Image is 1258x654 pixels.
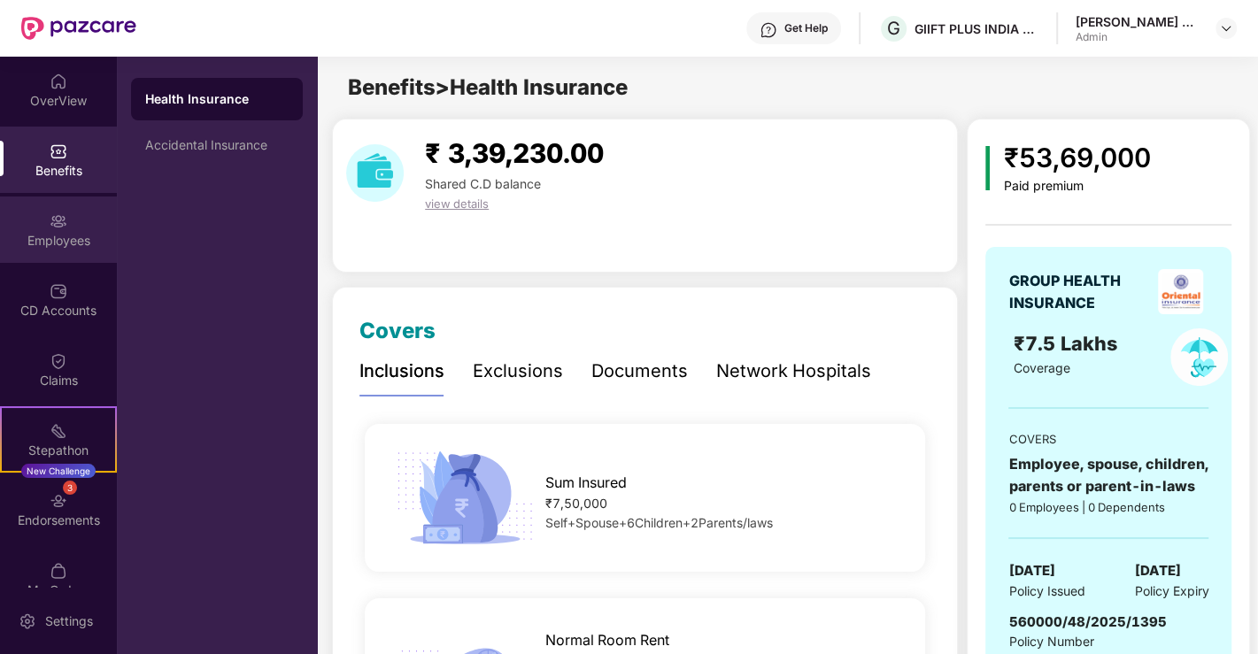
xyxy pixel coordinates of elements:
[1014,332,1123,355] span: ₹7.5 Lakhs
[1008,430,1208,448] div: COVERS
[1008,270,1152,314] div: GROUP HEALTH INSURANCE
[63,481,77,495] div: 3
[545,515,773,530] span: Self+Spouse+6Children+2Parents/laws
[19,612,36,630] img: svg+xml;base64,PHN2ZyBpZD0iU2V0dGluZy0yMHgyMCIgeG1sbnM9Imh0dHA6Ly93d3cudzMub3JnLzIwMDAvc3ZnIiB3aW...
[2,442,115,459] div: Stepathon
[359,358,444,385] div: Inclusions
[1008,613,1166,630] span: 560000/48/2025/1395
[50,142,67,160] img: svg+xml;base64,PHN2ZyBpZD0iQmVuZWZpdHMiIHhtbG5zPSJodHRwOi8vd3d3LnczLm9yZy8yMDAwL3N2ZyIgd2lkdGg9Ij...
[473,358,563,385] div: Exclusions
[915,20,1038,37] div: GIIFT PLUS INDIA PRIVATE LIMITED
[145,90,289,108] div: Health Insurance
[50,422,67,440] img: svg+xml;base64,PHN2ZyB4bWxucz0iaHR0cDovL3d3dy53My5vcmcvMjAwMC9zdmciIHdpZHRoPSIyMSIgaGVpZ2h0PSIyMC...
[425,137,604,169] span: ₹ 3,39,230.00
[1158,269,1203,314] img: insurerLogo
[390,446,539,550] img: icon
[1008,581,1084,601] span: Policy Issued
[1134,560,1180,581] span: [DATE]
[50,492,67,510] img: svg+xml;base64,PHN2ZyBpZD0iRW5kb3JzZW1lbnRzIiB4bWxucz0iaHR0cDovL3d3dy53My5vcmcvMjAwMC9zdmciIHdpZH...
[40,612,98,630] div: Settings
[1134,581,1208,601] span: Policy Expiry
[346,144,404,202] img: download
[1008,634,1093,649] span: Policy Number
[145,138,289,152] div: Accidental Insurance
[591,358,688,385] div: Documents
[425,176,541,191] span: Shared C.D balance
[1219,21,1233,35] img: svg+xml;base64,PHN2ZyBpZD0iRHJvcGRvd24tMzJ4MzIiIHhtbG5zPSJodHRwOi8vd3d3LnczLm9yZy8yMDAwL3N2ZyIgd2...
[50,562,67,580] img: svg+xml;base64,PHN2ZyBpZD0iTXlfT3JkZXJzIiBkYXRhLW5hbWU9Ik15IE9yZGVycyIgeG1sbnM9Imh0dHA6Ly93d3cudz...
[50,282,67,300] img: svg+xml;base64,PHN2ZyBpZD0iQ0RfQWNjb3VudHMiIGRhdGEtbmFtZT0iQ0QgQWNjb3VudHMiIHhtbG5zPSJodHRwOi8vd3...
[1004,137,1151,179] div: ₹53,69,000
[1170,328,1228,386] img: policyIcon
[716,358,871,385] div: Network Hospitals
[1008,498,1208,516] div: 0 Employees | 0 Dependents
[1008,453,1208,497] div: Employee, spouse, children, parents or parent-in-laws
[50,212,67,230] img: svg+xml;base64,PHN2ZyBpZD0iRW1wbG95ZWVzIiB4bWxucz0iaHR0cDovL3d3dy53My5vcmcvMjAwMC9zdmciIHdpZHRoPS...
[1076,13,1200,30] div: [PERSON_NAME] Deb
[21,17,136,40] img: New Pazcare Logo
[425,196,489,211] span: view details
[545,629,669,651] span: Normal Room Rent
[359,318,436,343] span: Covers
[1014,360,1070,375] span: Coverage
[545,472,627,494] span: Sum Insured
[50,73,67,90] img: svg+xml;base64,PHN2ZyBpZD0iSG9tZSIgeG1sbnM9Imh0dHA6Ly93d3cudzMub3JnLzIwMDAvc3ZnIiB3aWR0aD0iMjAiIG...
[784,21,828,35] div: Get Help
[1076,30,1200,44] div: Admin
[348,74,628,100] span: Benefits > Health Insurance
[50,352,67,370] img: svg+xml;base64,PHN2ZyBpZD0iQ2xhaW0iIHhtbG5zPSJodHRwOi8vd3d3LnczLm9yZy8yMDAwL3N2ZyIgd2lkdGg9IjIwIi...
[1004,179,1151,194] div: Paid premium
[21,464,96,478] div: New Challenge
[545,494,900,513] div: ₹7,50,000
[1008,560,1054,581] span: [DATE]
[760,21,777,39] img: svg+xml;base64,PHN2ZyBpZD0iSGVscC0zMngzMiIgeG1sbnM9Imh0dHA6Ly93d3cudzMub3JnLzIwMDAvc3ZnIiB3aWR0aD...
[985,146,990,190] img: icon
[887,18,900,39] span: G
